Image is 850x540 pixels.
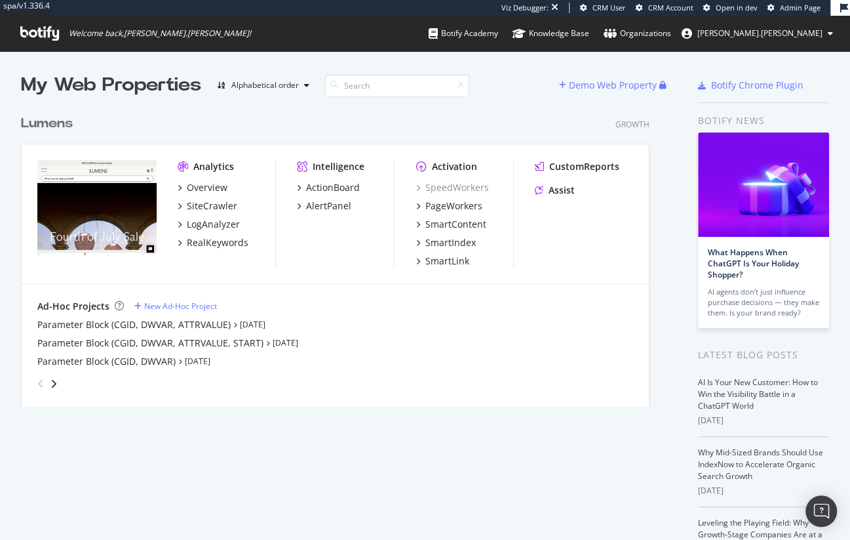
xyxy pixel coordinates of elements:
div: My Web Properties [21,72,201,98]
a: Botify Academy [429,16,498,51]
div: LogAnalyzer [187,218,240,231]
div: angle-left [32,373,49,394]
div: SmartIndex [425,236,475,249]
a: PageWorkers [415,199,482,213]
a: SiteCrawler [178,199,237,213]
a: New Ad-Hoc Project [134,301,217,312]
a: LogAnalyzer [178,218,240,231]
a: Why Mid-Sized Brands Should Use IndexNow to Accelerate Organic Search Growth [698,447,823,482]
div: grid [21,98,660,407]
a: ActionBoard [297,181,360,194]
a: AI Is Your New Customer: How to Win the Visibility Battle in a ChatGPT World [698,377,818,411]
a: SpeedWorkers [415,181,488,194]
div: Viz Debugger: [501,3,549,13]
span: Open in dev [716,3,758,12]
div: Latest Blog Posts [698,348,829,362]
img: www.lumens.com [37,160,157,255]
input: Search [325,74,469,97]
div: SmartLink [425,255,469,268]
a: CustomReports [535,160,619,173]
div: PageWorkers [425,199,482,213]
a: CRM User [580,3,626,13]
img: What Happens When ChatGPT Is Your Holiday Shopper? [698,133,829,237]
div: Demo Web Property [569,79,657,92]
div: [DATE] [698,485,829,497]
div: CustomReports [549,160,619,173]
a: SmartContent [415,218,486,231]
a: Assist [535,184,575,197]
div: Assist [549,184,575,197]
div: Ad-Hoc Projects [37,300,109,313]
div: AI agents don’t just influence purchase decisions — they make them. Is your brand ready? [708,287,819,318]
button: [PERSON_NAME].[PERSON_NAME] [671,23,843,44]
div: Botify Chrome Plugin [711,79,803,92]
div: Alphabetical order [231,81,299,89]
a: Organizations [604,16,671,51]
a: Open in dev [703,3,758,13]
a: [DATE] [273,337,298,348]
div: [DATE] [698,415,829,426]
span: CRM Account [648,3,693,12]
span: CRM User [592,3,626,12]
a: CRM Account [636,3,693,13]
div: New Ad-Hoc Project [144,301,217,312]
div: Knowledge Base [512,27,589,40]
div: Overview [187,181,227,194]
div: AlertPanel [306,199,351,213]
div: Intelligence [313,160,364,173]
a: Overview [178,181,227,194]
a: Botify Chrome Plugin [698,79,803,92]
a: Lumens [21,114,78,133]
a: What Happens When ChatGPT Is Your Holiday Shopper? [708,247,799,280]
div: RealKeywords [187,236,248,249]
a: Admin Page [767,3,821,13]
a: Parameter Block (CGID, DWVAR, ATTRVALUE) [37,318,231,331]
div: Organizations [604,27,671,40]
div: Lumens [21,114,73,133]
a: Demo Web Property [559,79,659,91]
a: SmartIndex [415,236,475,249]
div: SiteCrawler [187,199,237,213]
a: [DATE] [240,319,265,330]
a: AlertPanel [297,199,351,213]
div: ActionBoard [306,181,360,194]
a: [DATE] [185,356,210,367]
div: Open Intercom Messenger [805,495,837,527]
span: Welcome back, [PERSON_NAME].[PERSON_NAME] ! [69,28,251,39]
div: Growth [615,119,649,130]
div: Analytics [193,160,234,173]
a: Parameter Block (CGID, DWVAR) [37,355,176,368]
a: Knowledge Base [512,16,589,51]
a: RealKeywords [178,236,248,249]
a: SmartLink [415,255,469,268]
button: Demo Web Property [559,75,659,96]
div: Botify news [698,114,829,128]
button: Alphabetical order [212,75,315,96]
div: SmartContent [425,218,486,231]
div: Botify Academy [429,27,498,40]
a: Parameter Block (CGID, DWVAR, ATTRVALUE, START) [37,337,263,350]
div: Activation [431,160,476,173]
span: Admin Page [780,3,821,12]
span: jeffrey.louella [697,28,822,39]
div: angle-right [49,377,58,390]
